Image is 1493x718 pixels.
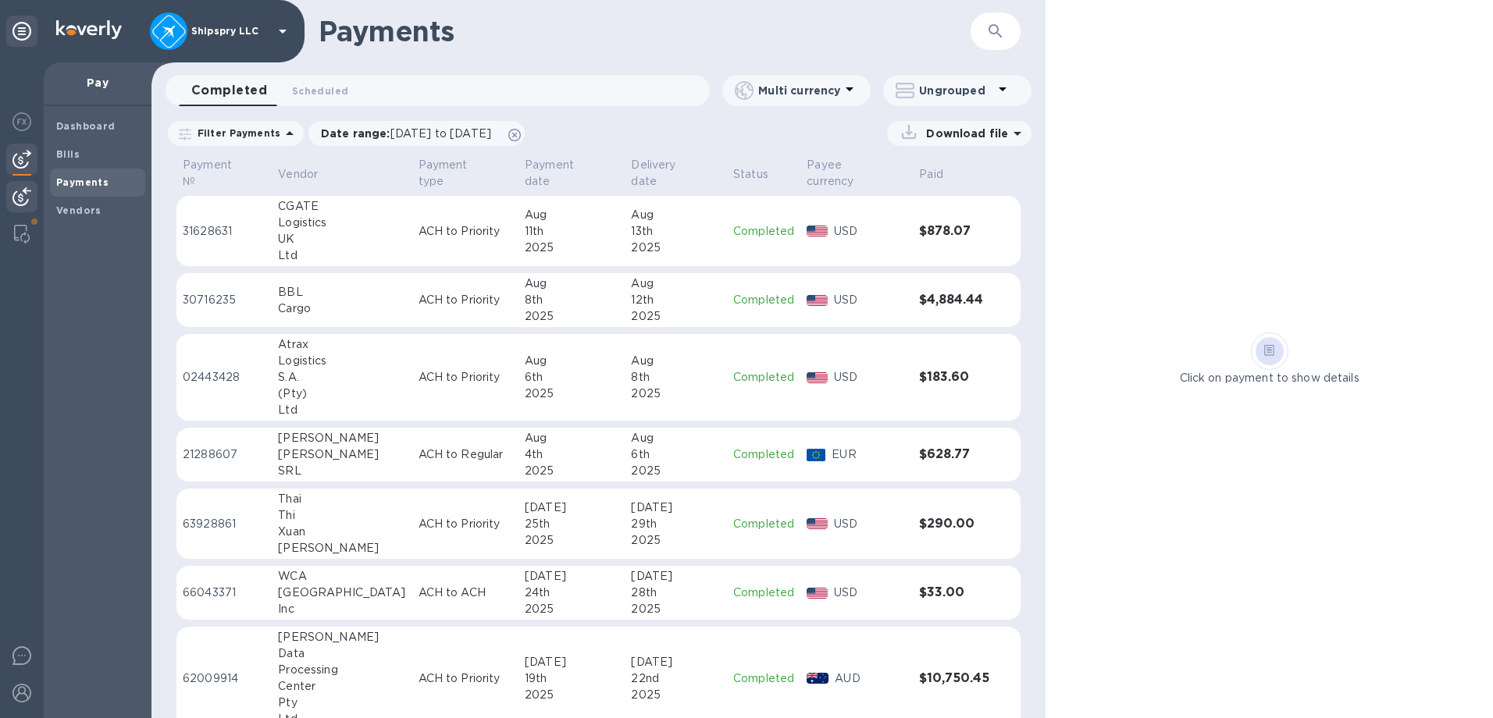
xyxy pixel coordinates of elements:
p: USD [834,292,907,308]
div: Aug [631,353,721,369]
span: Paid [919,166,964,183]
span: Payment № [183,157,265,190]
h3: $878.07 [919,224,989,239]
p: Completed [733,369,794,386]
div: 2025 [631,240,721,256]
p: 30716235 [183,292,265,308]
div: Aug [631,430,721,446]
p: Multi currency [758,83,840,98]
div: 2025 [525,687,618,703]
p: Completed [733,292,794,308]
p: ACH to Regular [419,446,512,463]
div: 4th [525,446,618,463]
img: Logo [56,20,122,39]
p: USD [834,223,907,240]
div: Logistics [278,215,405,231]
p: USD [834,516,907,532]
div: 2025 [631,601,721,617]
div: Date range:[DATE] to [DATE] [308,121,525,146]
p: ACH to Priority [419,292,512,308]
div: 19th [525,670,618,687]
p: Completed [733,585,794,601]
b: Payments [56,176,109,188]
p: ACH to Priority [419,516,512,532]
span: Payee currency [807,157,907,190]
p: Click on payment to show details [1180,370,1359,386]
div: Aug [525,430,618,446]
h3: $183.60 [919,370,989,385]
p: 31628631 [183,223,265,240]
p: 02443428 [183,369,265,386]
p: Completed [733,670,794,687]
p: Payment № [183,157,245,190]
div: 2025 [525,240,618,256]
b: Bills [56,148,80,160]
div: BBL [278,284,405,300]
div: 8th [525,292,618,308]
h3: $290.00 [919,517,989,531]
p: Payment type [419,157,492,190]
div: Aug [525,207,618,223]
p: Paid [919,166,943,183]
div: S.A. [278,369,405,386]
img: USD [807,295,828,306]
img: USD [807,588,828,599]
div: [PERSON_NAME] [278,629,405,645]
div: 28th [631,585,721,601]
div: WCA [278,568,405,585]
div: 6th [631,446,721,463]
div: Aug [525,353,618,369]
span: Payment date [525,157,618,190]
span: Vendor [278,166,338,183]
div: Logistics [278,353,405,369]
p: Date range : [321,126,499,141]
div: 2025 [631,532,721,549]
div: 29th [631,516,721,532]
p: 63928861 [183,516,265,532]
div: UK [278,231,405,247]
div: [DATE] [525,568,618,585]
p: Vendor [278,166,318,183]
b: Vendors [56,204,102,216]
div: Cargo [278,300,405,317]
div: 2025 [631,687,721,703]
div: 2025 [525,463,618,479]
span: Scheduled [292,83,348,99]
img: AUD [807,673,828,684]
p: Status [733,166,768,183]
div: Aug [525,275,618,292]
p: Pay [56,75,139,91]
div: 25th [525,516,618,532]
p: ACH to Priority [419,369,512,386]
div: 2025 [631,308,721,325]
p: Completed [733,516,794,532]
div: Inc [278,601,405,617]
div: 2025 [525,601,618,617]
div: [PERSON_NAME] [278,540,405,556]
b: Dashboard [56,120,116,132]
img: USD [807,372,828,383]
div: 6th [525,369,618,386]
p: EUR [832,446,907,463]
div: Atrax [278,336,405,353]
p: ACH to Priority [419,670,512,687]
span: Completed [191,80,267,101]
p: Payment date [525,157,598,190]
div: 2025 [525,386,618,402]
span: Payment type [419,157,512,190]
div: Ltd [278,247,405,264]
p: USD [834,369,907,386]
div: 2025 [525,308,618,325]
p: Completed [733,446,794,463]
div: [DATE] [525,654,618,670]
div: Aug [631,207,721,223]
div: 11th [525,223,618,240]
span: Status [733,166,789,183]
h3: $10,750.45 [919,671,989,686]
div: 2025 [631,463,721,479]
div: Ltd [278,402,405,418]
div: [DATE] [525,499,618,516]
div: Data [278,645,405,662]
div: 8th [631,369,721,386]
div: [PERSON_NAME] [278,446,405,463]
